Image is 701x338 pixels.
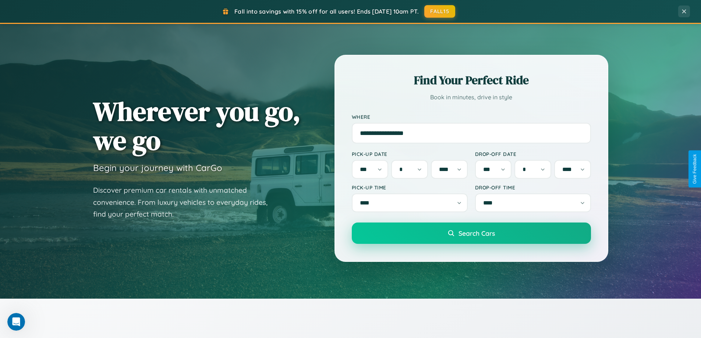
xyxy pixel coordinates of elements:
span: Fall into savings with 15% off for all users! Ends [DATE] 10am PT. [234,8,419,15]
label: Drop-off Date [475,151,591,157]
h1: Wherever you go, we go [93,97,301,155]
p: Book in minutes, drive in style [352,92,591,103]
button: Search Cars [352,223,591,244]
iframe: Intercom live chat [7,313,25,331]
p: Discover premium car rentals with unmatched convenience. From luxury vehicles to everyday rides, ... [93,184,277,220]
label: Where [352,114,591,120]
button: FALL15 [424,5,455,18]
h2: Find Your Perfect Ride [352,72,591,88]
label: Pick-up Time [352,184,468,191]
h3: Begin your journey with CarGo [93,162,222,173]
div: Give Feedback [692,154,697,184]
label: Pick-up Date [352,151,468,157]
label: Drop-off Time [475,184,591,191]
span: Search Cars [459,229,495,237]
